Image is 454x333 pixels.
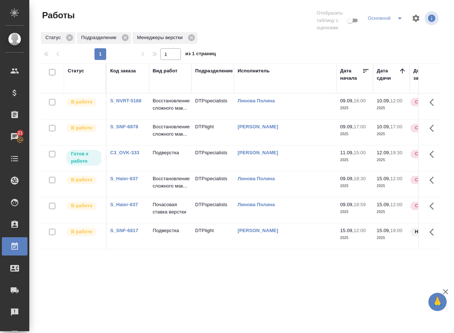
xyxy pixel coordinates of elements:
[110,124,138,129] a: S_SNF-6878
[377,182,406,190] p: 2025
[317,10,346,31] span: Отобразить таблицу с оценками
[340,105,369,112] p: 2025
[110,98,141,103] a: S_NVRT-5188
[377,130,406,138] p: 2025
[110,150,139,155] a: C3_OVK-333
[377,208,406,216] p: 2025
[153,201,188,216] p: Почасовая ставка верстки
[425,171,443,189] button: Здесь прячутся важные кнопки
[377,228,390,233] p: 15.09,
[153,67,178,75] div: Вид работ
[390,176,402,181] p: 12:00
[153,227,188,234] p: Подверстка
[340,130,369,138] p: 2025
[377,105,406,112] p: 2025
[415,98,437,106] p: Срочный
[191,94,234,119] td: DTPspecialists
[41,32,75,44] div: Статус
[340,67,362,82] div: Дата начала
[340,98,354,103] p: 09.09,
[40,10,75,21] span: Работы
[377,124,390,129] p: 10.09,
[238,67,270,75] div: Исполнитель
[425,120,443,137] button: Здесь прячутся важные кнопки
[354,228,366,233] p: 12:00
[415,150,437,158] p: Срочный
[71,202,92,209] p: В работе
[238,98,275,103] a: Линова Полина
[191,223,234,249] td: DTPlight
[137,34,185,41] p: Менеджеры верстки
[377,176,390,181] p: 15.09,
[66,201,102,211] div: Исполнитель выполняет работу
[377,234,406,242] p: 2025
[71,228,92,235] p: В работе
[377,98,390,103] p: 10.09,
[415,176,437,183] p: Срочный
[340,150,354,155] p: 11.09,
[415,202,437,209] p: Срочный
[2,128,27,146] a: 21
[110,202,138,207] a: S_Haier-837
[377,156,406,164] p: 2025
[153,97,188,112] p: Восстановление сложного мак...
[425,223,443,241] button: Здесь прячутся важные кнопки
[377,202,390,207] p: 15.09,
[340,124,354,129] p: 09.09,
[377,67,399,82] div: Дата сдачи
[110,176,138,181] a: S_Haier-837
[13,129,27,137] span: 21
[340,228,354,233] p: 15.09,
[425,145,443,163] button: Здесь прячутся важные кнопки
[71,124,92,132] p: В работе
[71,98,92,106] p: В работе
[354,98,366,103] p: 16:00
[413,67,452,82] div: Доп. статус заказа
[425,94,443,111] button: Здесь прячутся важные кнопки
[153,123,188,138] p: Восстановление сложного мак...
[425,11,440,25] span: Посмотреть информацию
[191,145,234,171] td: DTPspecialists
[407,10,425,27] span: Настроить таблицу
[238,202,275,207] a: Линова Полина
[354,124,366,129] p: 17:00
[110,67,136,75] div: Код заказа
[354,202,366,207] p: 18:59
[191,197,234,223] td: DTPspecialists
[66,149,102,166] div: Исполнитель может приступить к работе
[185,49,216,60] span: из 1 страниц
[428,293,447,311] button: 🙏
[425,197,443,215] button: Здесь прячутся важные кнопки
[71,150,97,165] p: Готов к работе
[390,124,402,129] p: 17:00
[366,12,407,24] div: split button
[66,97,102,107] div: Исполнитель выполняет работу
[340,176,354,181] p: 09.09,
[390,98,402,103] p: 12:00
[191,171,234,197] td: DTPspecialists
[66,227,102,237] div: Исполнитель выполняет работу
[81,34,119,41] p: Подразделение
[340,202,354,207] p: 09.09,
[377,150,390,155] p: 12.09,
[340,156,369,164] p: 2025
[431,294,444,310] span: 🙏
[390,202,402,207] p: 12:00
[238,124,278,129] a: [PERSON_NAME]
[415,228,446,235] p: Нормальный
[153,149,188,156] p: Подверстка
[68,67,84,75] div: Статус
[415,124,437,132] p: Срочный
[110,228,138,233] a: S_SNF-6817
[390,228,402,233] p: 19:00
[191,120,234,145] td: DTPlight
[238,228,278,233] a: [PERSON_NAME]
[238,150,278,155] a: [PERSON_NAME]
[354,150,366,155] p: 15:00
[45,34,63,41] p: Статус
[71,176,92,183] p: В работе
[340,208,369,216] p: 2025
[133,32,197,44] div: Менеджеры верстки
[390,150,402,155] p: 19:30
[238,176,275,181] a: Линова Полина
